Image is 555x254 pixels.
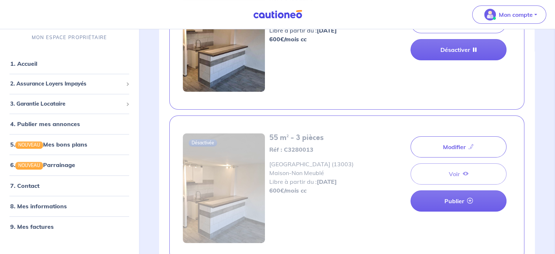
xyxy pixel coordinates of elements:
a: Publier [411,190,506,212]
div: 6.NOUVEAUParrainage [3,158,136,173]
h5: 55 m² - 3 pièces [269,133,370,142]
div: 7. Contact [3,178,136,193]
a: 5.NOUVEAUMes bons plans [10,141,87,148]
a: 6.NOUVEAUParrainage [10,162,75,169]
div: 5.NOUVEAUMes bons plans [3,137,136,152]
strong: 600 [269,35,307,43]
div: 8. Mes informations [3,199,136,213]
span: 3. Garantie Locataire [10,100,123,108]
span: [GEOGRAPHIC_DATA] (13003) Maison - Non Meublé [269,160,370,186]
p: MON ESPACE PROPRIÉTAIRE [32,34,107,41]
p: Libre à partir du : [269,26,370,35]
div: 3. Garantie Locataire [3,97,136,111]
a: 4. Publier mes annonces [10,121,80,128]
a: 9. Mes factures [10,223,54,230]
p: Mon compte [499,10,533,19]
a: Modifier [411,136,506,158]
div: 9. Mes factures [3,219,136,234]
button: illu_account_valid_menu.svgMon compte [472,5,546,24]
em: €/mois cc [280,187,307,194]
strong: [DATE] [317,27,337,34]
p: Libre à partir du : [269,177,370,186]
strong: Réf : C3280013 [269,146,313,153]
div: 2. Assurance Loyers Impayés [3,77,136,91]
a: 7. Contact [10,182,39,189]
a: Désactiver [411,39,506,60]
img: 1aa.jpg [183,133,265,243]
span: Désactivée [189,139,217,147]
span: 2. Assurance Loyers Impayés [10,80,123,88]
div: 4. Publier mes annonces [3,117,136,132]
img: Cautioneo [250,10,305,19]
strong: [DATE] [317,178,337,185]
div: 1. Accueil [3,57,136,71]
a: 8. Mes informations [10,202,67,210]
img: illu_account_valid_menu.svg [484,9,496,20]
em: €/mois cc [280,35,307,43]
a: 1. Accueil [10,60,37,68]
strong: 600 [269,187,307,194]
